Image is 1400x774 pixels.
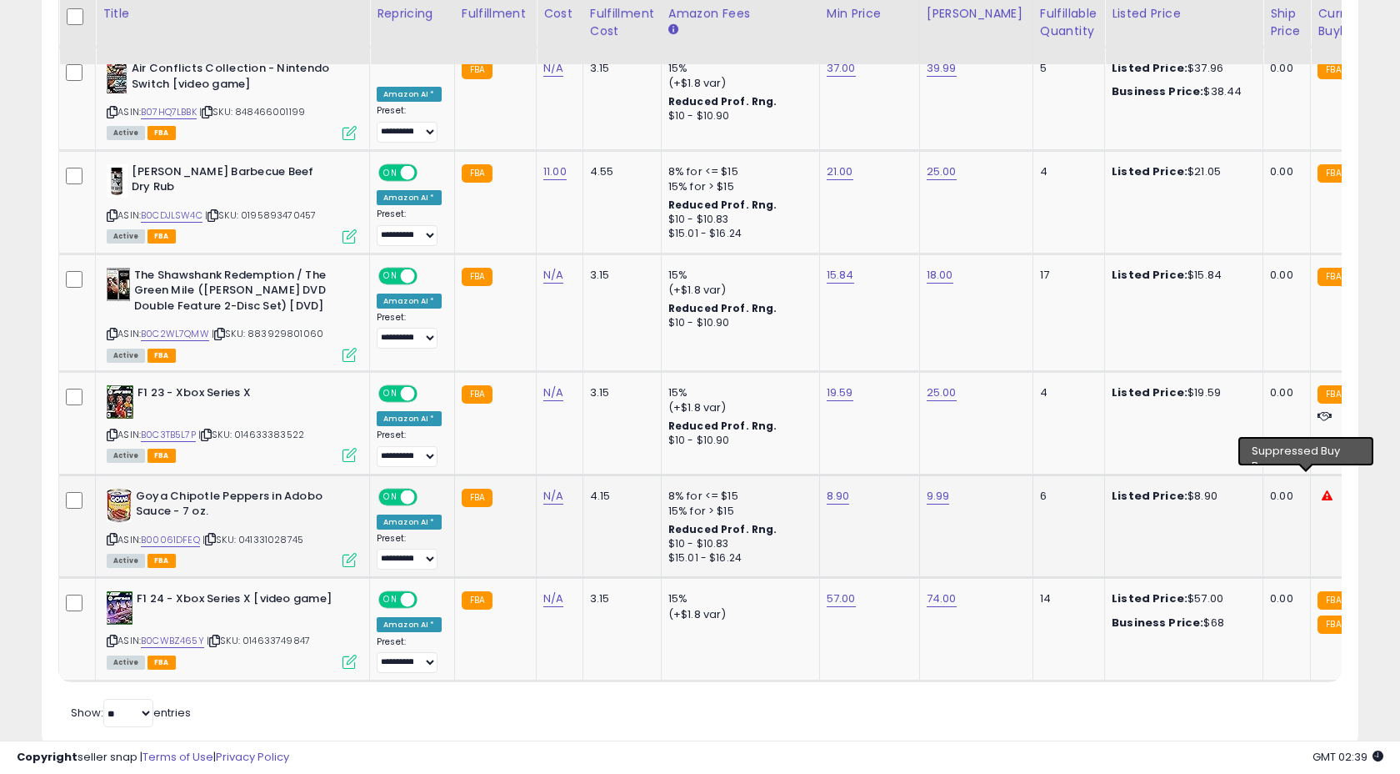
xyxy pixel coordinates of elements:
[668,109,807,123] div: $10 - $10.90
[102,5,362,23] div: Title
[668,227,807,241] div: $15.01 - $16.24
[668,61,807,76] div: 15%
[107,61,127,94] img: 51+iwo2zKfL._SL40_.jpg
[17,750,289,766] div: seller snap | |
[377,105,442,143] div: Preset:
[1040,268,1092,283] div: 17
[207,634,310,647] span: | SKU: 014633749847
[1317,164,1348,183] small: FBA
[590,489,648,504] div: 4.15
[107,164,127,198] img: 41YVKH3ElzL._SL40_.jpg
[927,267,953,284] a: 18.00
[107,656,145,670] span: All listings currently available for purchase on Amazon
[107,489,357,566] div: ASIN:
[377,312,442,349] div: Preset:
[668,23,678,38] small: Amazon Fees.
[147,554,176,568] span: FBA
[107,349,145,363] span: All listings currently available for purchase on Amazon
[590,164,648,179] div: 4.55
[827,60,856,77] a: 37.00
[415,593,442,607] span: OFF
[141,533,200,547] a: B00061DFEQ
[377,190,442,205] div: Amazon AI *
[668,301,777,315] b: Reduced Prof. Rng.
[380,386,401,400] span: ON
[212,327,323,340] span: | SKU: 883929801060
[107,385,357,461] div: ASIN:
[107,385,133,419] img: 51CAnj4s9lL._SL40_.jpg
[415,386,442,400] span: OFF
[1112,164,1250,179] div: $21.05
[415,490,442,504] span: OFF
[1112,5,1256,23] div: Listed Price
[141,634,204,648] a: B0CWBZ465Y
[1270,61,1297,76] div: 0.00
[927,591,957,607] a: 74.00
[668,179,807,194] div: 15% for > $15
[137,385,340,405] b: F1 23 - Xbox Series X
[462,268,492,286] small: FBA
[377,515,442,530] div: Amazon AI *
[668,522,777,536] b: Reduced Prof. Rng.
[107,126,145,140] span: All listings currently available for purchase on Amazon
[1112,268,1250,283] div: $15.84
[216,749,289,765] a: Privacy Policy
[107,268,130,301] img: 41mHO7b7sXL._SL40_.jpg
[147,126,176,140] span: FBA
[377,411,442,426] div: Amazon AI *
[462,61,492,79] small: FBA
[827,384,853,401] a: 19.59
[590,268,648,283] div: 3.15
[668,94,777,108] b: Reduced Prof. Rng.
[107,489,132,522] img: 61vLlfW+6+L._SL40_.jpg
[927,384,957,401] a: 25.00
[107,268,357,360] div: ASIN:
[462,5,529,23] div: Fulfillment
[107,61,357,138] div: ASIN:
[1270,591,1297,606] div: 0.00
[1112,489,1250,504] div: $8.90
[543,591,563,607] a: N/A
[462,489,492,507] small: FBA
[202,533,303,546] span: | SKU: 041331028745
[927,488,950,505] a: 9.99
[1112,61,1250,76] div: $37.96
[377,5,447,23] div: Repricing
[377,294,442,309] div: Amazon AI *
[668,537,807,551] div: $10 - $10.83
[668,268,807,283] div: 15%
[377,87,442,102] div: Amazon AI *
[927,5,1026,23] div: [PERSON_NAME]
[136,489,338,524] b: Goya Chipotle Peppers in Adobo Sauce - 7 oz.
[137,591,339,611] b: F1 24 - Xbox Series X [video game]
[827,591,856,607] a: 57.00
[543,163,567,180] a: 11.00
[668,213,807,227] div: $10 - $10.83
[205,209,316,222] span: | SKU: 0195893470457
[668,76,807,91] div: (+$1.8 var)
[827,163,853,180] a: 21.00
[71,705,191,721] span: Show: entries
[462,385,492,404] small: FBA
[380,593,401,607] span: ON
[1112,83,1203,99] b: Business Price:
[1112,60,1187,76] b: Listed Price:
[543,5,576,23] div: Cost
[1112,615,1203,631] b: Business Price:
[668,419,777,433] b: Reduced Prof. Rng.
[543,488,563,505] a: N/A
[543,267,563,284] a: N/A
[590,591,648,606] div: 3.15
[668,400,807,415] div: (+$1.8 var)
[590,385,648,400] div: 3.15
[668,551,807,565] div: $15.01 - $16.24
[827,5,912,23] div: Min Price
[668,489,807,504] div: 8% for <= $15
[147,656,176,670] span: FBA
[1040,5,1097,40] div: Fulfillable Quantity
[380,165,401,179] span: ON
[668,283,807,298] div: (+$1.8 var)
[380,490,401,504] span: ON
[132,61,334,96] b: Air Conflicts Collection - Nintendo Switch [video game]
[927,60,957,77] a: 39.99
